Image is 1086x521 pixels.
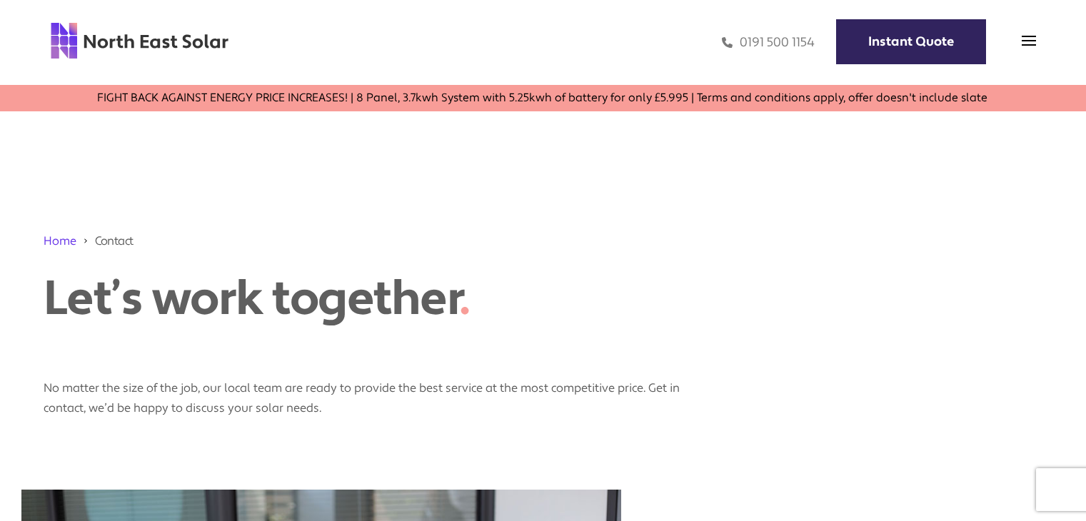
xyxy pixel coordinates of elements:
p: No matter the size of the job, our local team are ready to provide the best service at the most c... [44,364,686,418]
span: . [459,268,470,330]
a: 0191 500 1154 [722,34,815,51]
img: 211688_forward_arrow_icon.svg [82,233,89,249]
a: Home [44,233,76,248]
img: phone icon [722,34,733,51]
a: Instant Quote [836,19,986,64]
img: menu icon [1022,34,1036,48]
h1: Let’s work together [44,270,579,328]
img: north east solar logo [50,21,229,60]
span: Contact [95,233,134,249]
